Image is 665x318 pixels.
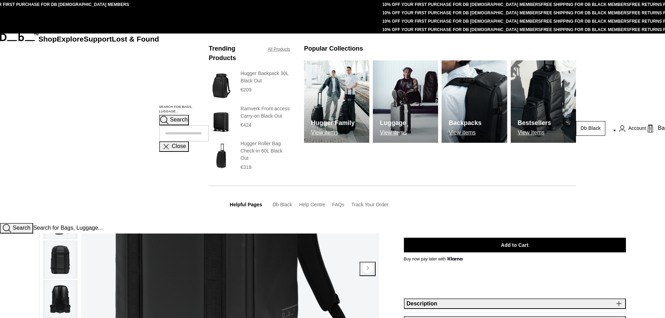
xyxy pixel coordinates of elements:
[13,225,30,231] span: Search
[541,10,629,15] a: FREE SHIPPING FOR DB BLACK MEMBERS
[43,280,77,318] button: Ramverk_pro_bacpack_26L_black_out_2024_9.png
[518,130,551,136] p: View items
[241,87,251,93] span: €209
[273,202,292,207] a: Db Black
[382,2,541,7] a: 10% OFF YOUR FIRST PURCHASE FOR DB [DEMOGRAPHIC_DATA] MEMBERS
[442,60,507,143] img: Db
[241,164,251,170] span: €319
[84,35,112,43] a: Support
[172,143,186,149] span: Close
[304,44,363,53] h3: Popular Collections
[404,298,626,309] button: Description
[576,121,605,136] a: Db Black
[38,34,159,223] nav: Main Navigation
[241,70,290,84] h3: Hugger Backpack 30L Black Out
[230,201,262,208] h3: Helpful Pages
[38,35,57,43] a: Shop
[112,35,159,43] a: Lost & Found
[299,202,325,207] a: Help Centre
[380,118,407,128] h3: Luggage
[619,124,646,133] a: Account
[159,141,189,152] button: Close
[518,118,551,128] h3: Bestsellers
[449,118,481,128] h3: Backpacks
[159,105,209,114] label: Search for Bags, Luggage...
[351,202,388,207] a: Track Your Order
[541,19,629,24] a: FREE SHIPPING FOR DB BLACK MEMBERS
[373,60,438,143] img: Db
[159,115,189,125] button: Search
[311,130,355,136] p: View items
[380,130,407,136] p: View items
[332,202,344,207] a: FAQs
[304,60,369,143] img: Db
[209,105,234,137] img: Ramverk Front-access Carry-on Black Out
[442,60,507,143] a: Db Backpacks View items
[541,27,629,32] a: FREE SHIPPING FOR DB BLACK MEMBERS
[511,60,576,143] a: Db Bestsellers View items
[209,140,234,172] img: Hugger Roller Bag Check-in 60L Black Out
[628,125,646,132] span: Account
[382,10,541,15] a: 10% OFF YOUR FIRST PURCHASE FOR DB [DEMOGRAPHIC_DATA] MEMBERS
[268,46,290,52] a: All Products
[45,241,75,278] img: Ramverk_pro_bacpack_26L_black_out_2024_11.png
[209,105,290,137] a: Ramverk Front-access Carry-on Black Out Ramverk Front-access Carry-on Black Out €424
[45,281,75,317] img: Ramverk_pro_bacpack_26L_black_out_2024_9.png
[404,238,626,252] button: Add to Cart
[209,70,234,102] img: Hugger Backpack 30L Black Out
[241,140,290,162] h3: Hugger Roller Bag Check-in 60L Black Out
[209,44,261,63] h3: Trending Products
[382,27,541,32] a: 10% OFF YOUR FIRST PURCHASE FOR DB [DEMOGRAPHIC_DATA] MEMBERS
[209,70,290,102] a: Hugger Backpack 30L Black Out Hugger Backpack 30L Black Out €209
[360,262,376,276] button: Next slide
[209,140,290,172] a: Hugger Roller Bag Check-in 60L Black Out Hugger Roller Bag Check-in 60L Black Out €319
[241,122,251,128] span: €424
[404,256,463,262] span: Buy now pay later with
[511,60,576,143] img: Db
[311,118,355,128] h3: Hugger Family
[448,257,463,260] img: {"height" => 20, "alt" => "Klarna"}
[57,35,84,43] a: Explore
[241,105,290,120] h3: Ramverk Front-access Carry-on Black Out
[373,60,438,143] a: Db Luggage View items
[43,241,77,279] button: Ramverk_pro_bacpack_26L_black_out_2024_11.png
[382,19,541,24] a: 10% OFF YOUR FIRST PURCHASE FOR DB [DEMOGRAPHIC_DATA] MEMBERS
[304,60,369,143] a: Db Hugger Family View items
[170,117,188,123] span: Search
[541,2,629,7] a: FREE SHIPPING FOR DB BLACK MEMBERS
[449,130,481,136] p: View items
